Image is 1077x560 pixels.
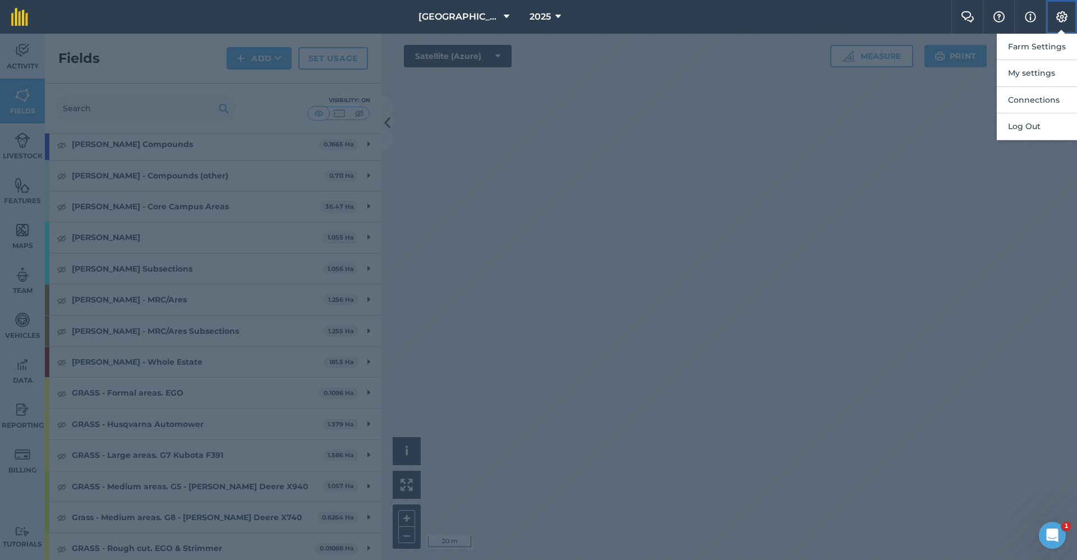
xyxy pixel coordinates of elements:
[1062,522,1071,531] span: 1
[1055,11,1069,22] img: A cog icon
[1039,522,1066,549] iframe: Intercom live chat
[997,60,1077,86] button: My settings
[961,11,974,22] img: Two speech bubbles overlapping with the left bubble in the forefront
[11,8,28,26] img: fieldmargin Logo
[997,87,1077,113] button: Connections
[992,11,1006,22] img: A question mark icon
[997,113,1077,140] button: Log Out
[418,10,499,24] span: [GEOGRAPHIC_DATA] (Gardens)
[997,34,1077,60] button: Farm Settings
[530,10,551,24] span: 2025
[1025,10,1036,24] img: svg+xml;base64,PHN2ZyB4bWxucz0iaHR0cDovL3d3dy53My5vcmcvMjAwMC9zdmciIHdpZHRoPSIxNyIgaGVpZ2h0PSIxNy...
